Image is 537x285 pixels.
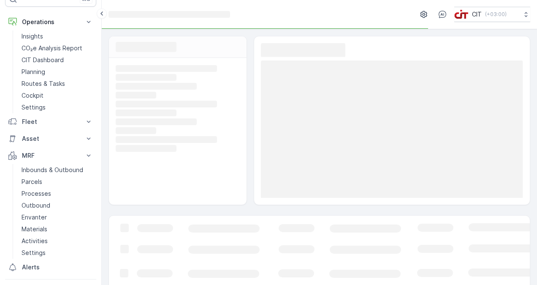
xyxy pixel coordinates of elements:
[22,79,65,88] p: Routes & Tasks
[454,10,469,19] img: cit-logo_pOk6rL0.png
[18,223,96,235] a: Materials
[18,247,96,259] a: Settings
[22,103,46,112] p: Settings
[18,164,96,176] a: Inbounds & Outbound
[22,18,79,26] p: Operations
[5,130,96,147] button: Asset
[22,56,64,64] p: CIT Dashboard
[22,32,43,41] p: Insights
[18,101,96,113] a: Settings
[5,147,96,164] button: MRF
[18,188,96,200] a: Processes
[22,178,42,186] p: Parcels
[472,10,482,19] p: CIT
[22,134,79,143] p: Asset
[22,237,48,245] p: Activities
[18,200,96,211] a: Outbound
[5,259,96,276] a: Alerts
[22,263,93,271] p: Alerts
[18,176,96,188] a: Parcels
[18,42,96,54] a: CO₂e Analysis Report
[22,249,46,257] p: Settings
[22,213,47,222] p: Envanter
[18,54,96,66] a: CIT Dashboard
[485,11,507,18] p: ( +03:00 )
[22,91,43,100] p: Cockpit
[454,7,530,22] button: CIT(+03:00)
[22,201,50,210] p: Outbound
[22,44,82,52] p: CO₂e Analysis Report
[22,68,45,76] p: Planning
[22,118,79,126] p: Fleet
[18,66,96,78] a: Planning
[22,151,79,160] p: MRF
[18,235,96,247] a: Activities
[22,189,51,198] p: Processes
[18,90,96,101] a: Cockpit
[5,113,96,130] button: Fleet
[5,14,96,30] button: Operations
[18,211,96,223] a: Envanter
[18,30,96,42] a: Insights
[18,78,96,90] a: Routes & Tasks
[22,225,47,233] p: Materials
[22,166,83,174] p: Inbounds & Outbound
